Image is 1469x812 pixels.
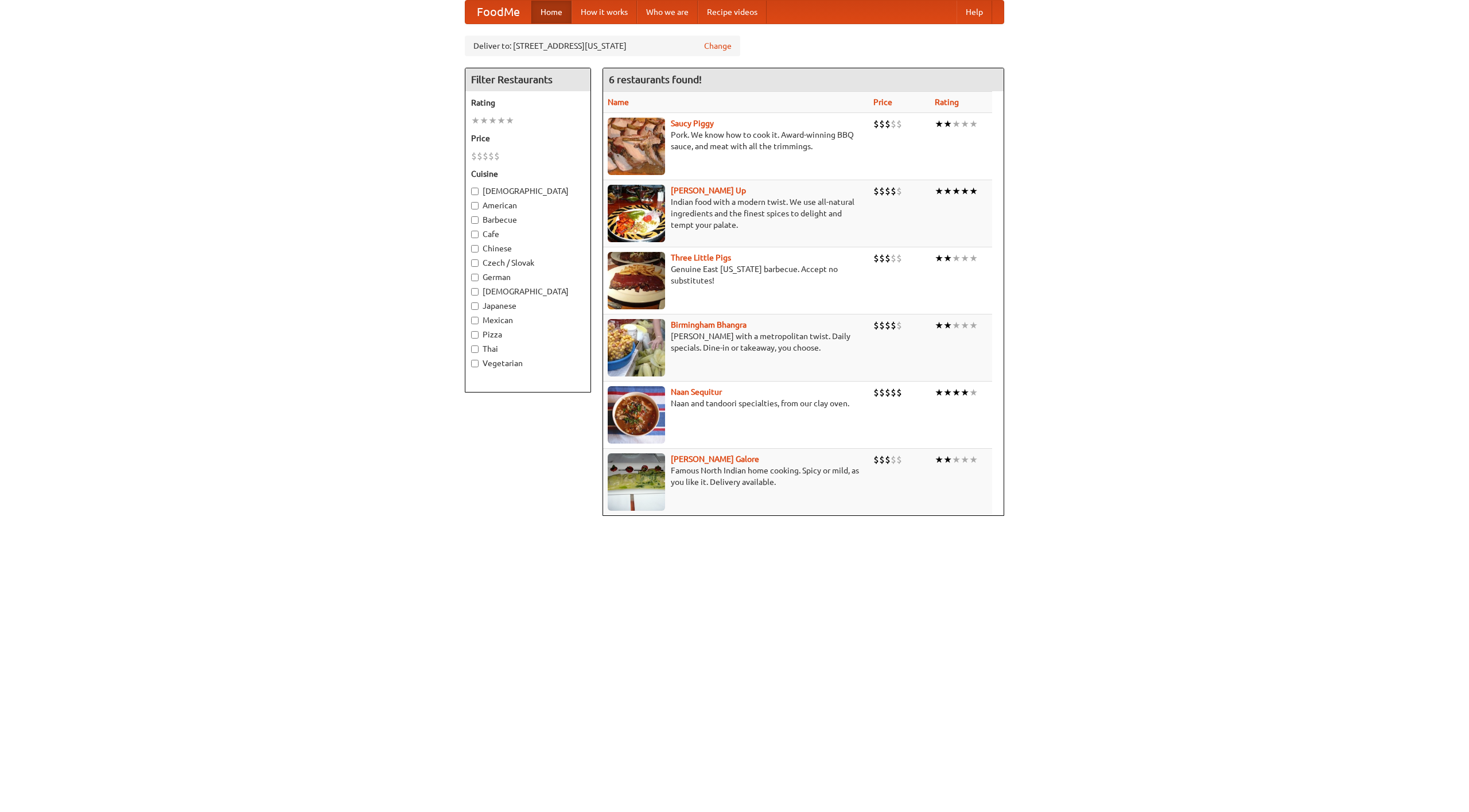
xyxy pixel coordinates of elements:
[943,319,952,332] li: ★
[943,252,952,265] li: ★
[943,386,952,399] li: ★
[873,98,892,107] a: Price
[506,114,514,127] li: ★
[608,263,864,286] p: Genuine East [US_STATE] barbecue. Accept no substitutes!
[943,118,952,130] li: ★
[704,40,732,52] a: Change
[531,1,572,24] a: Home
[891,319,896,332] li: $
[873,453,879,466] li: $
[465,1,531,24] a: FoodMe
[969,386,978,399] li: ★
[671,387,722,397] a: Naan Sequitur
[935,252,943,265] li: ★
[608,453,665,511] img: currygalore.jpg
[879,453,885,466] li: $
[896,319,902,332] li: $
[952,185,961,197] li: ★
[471,300,585,312] label: Japanese
[896,453,902,466] li: $
[873,118,879,130] li: $
[969,252,978,265] li: ★
[873,252,879,265] li: $
[471,114,480,127] li: ★
[471,358,585,369] label: Vegetarian
[471,286,585,297] label: [DEMOGRAPHIC_DATA]
[608,331,864,353] p: [PERSON_NAME] with a metropolitan twist. Daily specials. Dine-in or takeaway, you choose.
[873,319,879,332] li: $
[608,398,864,409] p: Naan and tandoori specialties, from our clay oven.
[896,185,902,197] li: $
[935,118,943,130] li: ★
[471,216,479,224] input: Barbecue
[961,453,969,466] li: ★
[896,386,902,399] li: $
[608,129,864,152] p: Pork. We know how to cook it. Award-winning BBQ sauce, and meat with all the trimmings.
[961,185,969,197] li: ★
[952,118,961,130] li: ★
[471,257,585,269] label: Czech / Slovak
[952,319,961,332] li: ★
[494,150,500,162] li: $
[608,98,629,107] a: Name
[471,214,585,226] label: Barbecue
[471,317,479,324] input: Mexican
[608,319,665,376] img: bhangra.jpg
[891,185,896,197] li: $
[608,185,665,242] img: curryup.jpg
[488,150,494,162] li: $
[471,314,585,326] label: Mexican
[471,288,479,296] input: [DEMOGRAPHIC_DATA]
[497,114,506,127] li: ★
[891,118,896,130] li: $
[885,319,891,332] li: $
[935,319,943,332] li: ★
[879,118,885,130] li: $
[608,118,665,175] img: saucy.jpg
[935,453,943,466] li: ★
[471,259,479,267] input: Czech / Slovak
[471,360,479,367] input: Vegetarian
[969,453,978,466] li: ★
[471,345,479,353] input: Thai
[608,386,665,444] img: naansequitur.jpg
[957,1,992,24] a: Help
[471,188,479,195] input: [DEMOGRAPHIC_DATA]
[885,118,891,130] li: $
[891,252,896,265] li: $
[471,331,479,339] input: Pizza
[471,228,585,240] label: Cafe
[891,453,896,466] li: $
[608,196,864,231] p: Indian food with a modern twist. We use all-natural ingredients and the finest spices to delight ...
[477,150,483,162] li: $
[969,319,978,332] li: ★
[471,168,585,180] h5: Cuisine
[637,1,698,24] a: Who we are
[471,245,479,252] input: Chinese
[609,74,702,85] ng-pluralize: 6 restaurants found!
[671,119,714,128] a: Saucy Piggy
[961,252,969,265] li: ★
[671,253,731,262] a: Three Little Pigs
[608,252,665,309] img: littlepigs.jpg
[873,185,879,197] li: $
[879,252,885,265] li: $
[671,186,746,195] b: [PERSON_NAME] Up
[483,150,488,162] li: $
[943,185,952,197] li: ★
[952,252,961,265] li: ★
[896,118,902,130] li: $
[471,200,585,211] label: American
[885,386,891,399] li: $
[943,453,952,466] li: ★
[885,185,891,197] li: $
[891,386,896,399] li: $
[961,319,969,332] li: ★
[952,453,961,466] li: ★
[488,114,497,127] li: ★
[671,320,747,329] a: Birmingham Bhangra
[608,465,864,488] p: Famous North Indian home cooking. Spicy or mild, as you like it. Delivery available.
[961,118,969,130] li: ★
